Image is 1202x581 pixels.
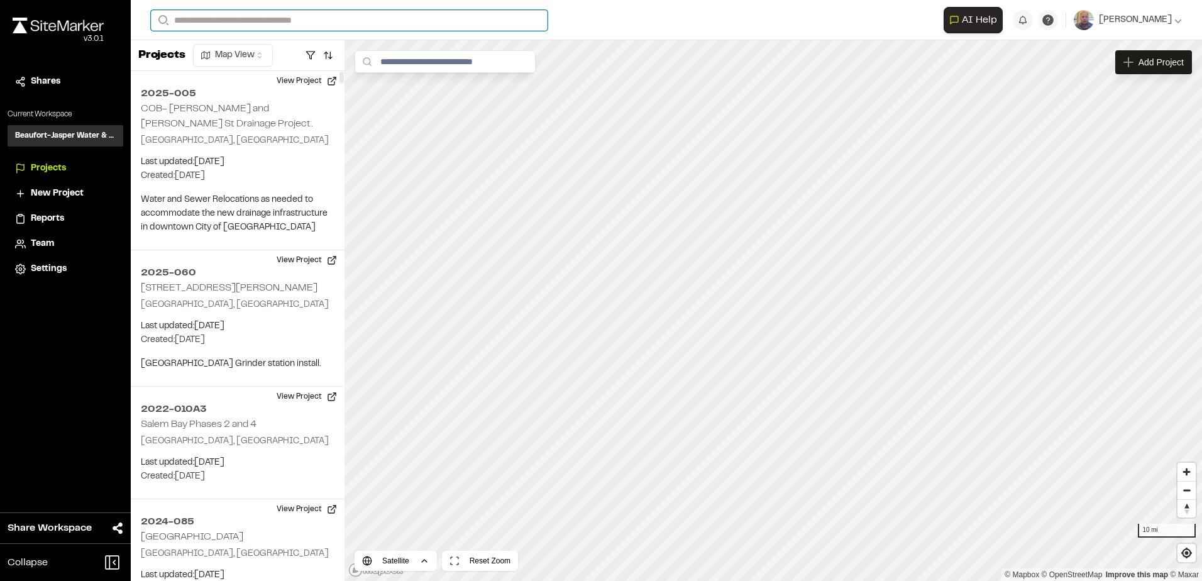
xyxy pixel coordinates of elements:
button: Satellite [355,551,437,571]
p: [GEOGRAPHIC_DATA] Grinder station install. [141,357,334,371]
a: Mapbox [1005,570,1039,579]
a: Settings [15,262,116,276]
p: Last updated: [DATE] [141,456,334,470]
h2: [STREET_ADDRESS][PERSON_NAME] [141,284,317,292]
div: Oh geez...please don't... [13,33,104,45]
span: Shares [31,75,60,89]
button: Zoom out [1177,481,1196,499]
h2: 2025-060 [141,265,334,280]
h2: 2022-010A3 [141,402,334,417]
a: Map feedback [1106,570,1168,579]
span: Projects [31,162,66,175]
img: User [1074,10,1094,30]
div: Open AI Assistant [944,7,1008,33]
h2: Salem Bay Phases 2 and 4 [141,420,256,429]
button: Open AI Assistant [944,7,1003,33]
p: [GEOGRAPHIC_DATA], [GEOGRAPHIC_DATA] [141,298,334,312]
p: Water and Sewer Relocations as needed to accommodate the new drainage infrastructure in downtown ... [141,193,334,235]
h2: 2025-005 [141,86,334,101]
h2: [GEOGRAPHIC_DATA] [141,533,243,541]
p: Created: [DATE] [141,333,334,347]
span: New Project [31,187,84,201]
button: Zoom in [1177,463,1196,481]
h3: Beaufort-Jasper Water & Sewer Authority [15,130,116,141]
button: View Project [269,499,345,519]
button: Search [151,10,174,31]
a: OpenStreetMap [1042,570,1103,579]
canvas: Map [345,40,1202,581]
a: Reports [15,212,116,226]
div: 10 mi [1138,524,1196,538]
button: [PERSON_NAME] [1074,10,1182,30]
a: Mapbox logo [348,563,404,577]
p: Projects [138,47,185,64]
a: New Project [15,187,116,201]
span: Reset bearing to north [1177,500,1196,517]
button: View Project [269,71,345,91]
p: [GEOGRAPHIC_DATA], [GEOGRAPHIC_DATA] [141,547,334,561]
button: View Project [269,387,345,407]
p: [GEOGRAPHIC_DATA], [GEOGRAPHIC_DATA] [141,434,334,448]
h2: 2024-085 [141,514,334,529]
img: rebrand.png [13,18,104,33]
span: Collapse [8,555,48,570]
span: Share Workspace [8,521,92,536]
span: Team [31,237,54,251]
p: Last updated: [DATE] [141,319,334,333]
button: Reset Zoom [442,551,518,571]
p: Created: [DATE] [141,470,334,484]
span: Reports [31,212,64,226]
span: AI Help [962,13,997,28]
a: Projects [15,162,116,175]
a: Shares [15,75,116,89]
span: Zoom out [1177,482,1196,499]
a: Maxar [1170,570,1199,579]
p: Current Workspace [8,109,123,120]
button: Find my location [1177,544,1196,562]
h2: COB- [PERSON_NAME] and [PERSON_NAME] St Drainage Project. [141,104,312,128]
span: Settings [31,262,67,276]
button: Reset bearing to north [1177,499,1196,517]
p: Created: [DATE] [141,169,334,183]
p: [GEOGRAPHIC_DATA], [GEOGRAPHIC_DATA] [141,134,334,148]
button: View Project [269,250,345,270]
span: Add Project [1139,56,1184,69]
p: Last updated: [DATE] [141,155,334,169]
span: [PERSON_NAME] [1099,13,1172,27]
a: Team [15,237,116,251]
